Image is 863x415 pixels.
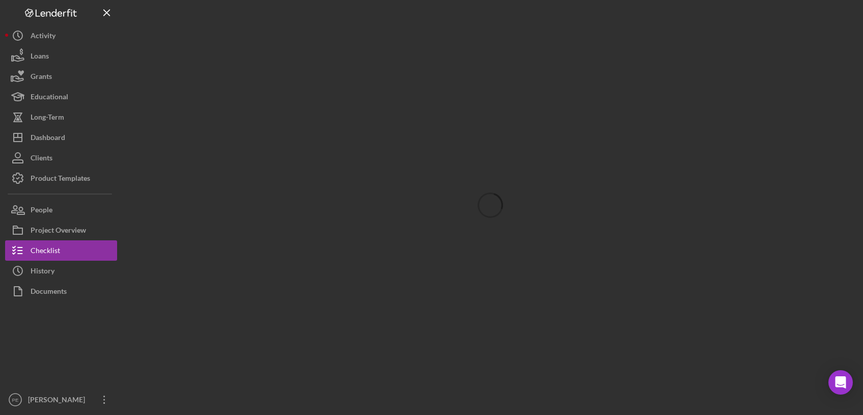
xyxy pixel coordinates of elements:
div: [PERSON_NAME] [25,390,92,412]
div: Loans [31,46,49,69]
div: Open Intercom Messenger [828,370,853,395]
button: Project Overview [5,220,117,240]
button: Grants [5,66,117,87]
div: Project Overview [31,220,86,243]
button: Dashboard [5,127,117,148]
div: Dashboard [31,127,65,150]
button: PE[PERSON_NAME] [5,390,117,410]
button: Checklist [5,240,117,261]
div: Checklist [31,240,60,263]
div: Educational [31,87,68,109]
button: People [5,200,117,220]
button: Long-Term [5,107,117,127]
div: History [31,261,54,284]
text: PE [12,397,19,403]
div: Long-Term [31,107,64,130]
button: History [5,261,117,281]
button: Clients [5,148,117,168]
div: People [31,200,52,223]
button: Product Templates [5,168,117,188]
div: Activity [31,25,55,48]
button: Loans [5,46,117,66]
div: Product Templates [31,168,90,191]
div: Clients [31,148,52,171]
button: Documents [5,281,117,301]
button: Educational [5,87,117,107]
div: Grants [31,66,52,89]
button: Activity [5,25,117,46]
div: Documents [31,281,67,304]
